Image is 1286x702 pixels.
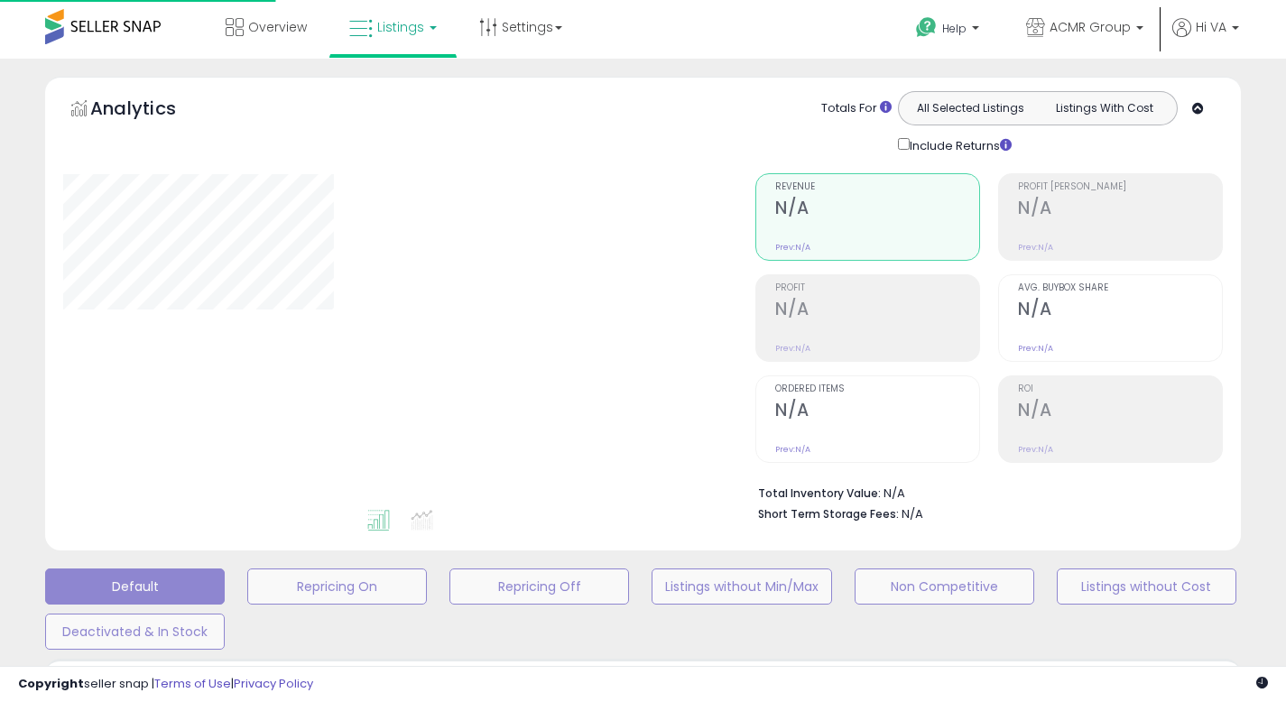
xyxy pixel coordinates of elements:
[775,400,979,424] h2: N/A
[758,485,881,501] b: Total Inventory Value:
[1018,343,1053,354] small: Prev: N/A
[18,675,84,692] strong: Copyright
[18,676,313,693] div: seller snap | |
[1018,299,1222,323] h2: N/A
[775,198,979,222] h2: N/A
[90,96,211,125] h5: Analytics
[1057,568,1236,605] button: Listings without Cost
[902,505,923,522] span: N/A
[775,283,979,293] span: Profit
[377,18,424,36] span: Listings
[1172,18,1239,59] a: Hi VA
[915,16,938,39] i: Get Help
[1018,444,1053,455] small: Prev: N/A
[855,568,1034,605] button: Non Competitive
[1037,97,1171,120] button: Listings With Cost
[248,18,307,36] span: Overview
[1018,182,1222,192] span: Profit [PERSON_NAME]
[775,242,810,253] small: Prev: N/A
[1018,283,1222,293] span: Avg. Buybox Share
[247,568,427,605] button: Repricing On
[821,100,892,117] div: Totals For
[1050,18,1131,36] span: ACMR Group
[1018,400,1222,424] h2: N/A
[1018,242,1053,253] small: Prev: N/A
[902,3,997,59] a: Help
[775,444,810,455] small: Prev: N/A
[903,97,1038,120] button: All Selected Listings
[775,384,979,394] span: Ordered Items
[1196,18,1226,36] span: Hi VA
[775,299,979,323] h2: N/A
[758,506,899,522] b: Short Term Storage Fees:
[775,343,810,354] small: Prev: N/A
[449,568,629,605] button: Repricing Off
[45,614,225,650] button: Deactivated & In Stock
[775,182,979,192] span: Revenue
[1018,384,1222,394] span: ROI
[942,21,967,36] span: Help
[884,134,1033,155] div: Include Returns
[652,568,831,605] button: Listings without Min/Max
[1018,198,1222,222] h2: N/A
[45,568,225,605] button: Default
[758,481,1209,503] li: N/A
